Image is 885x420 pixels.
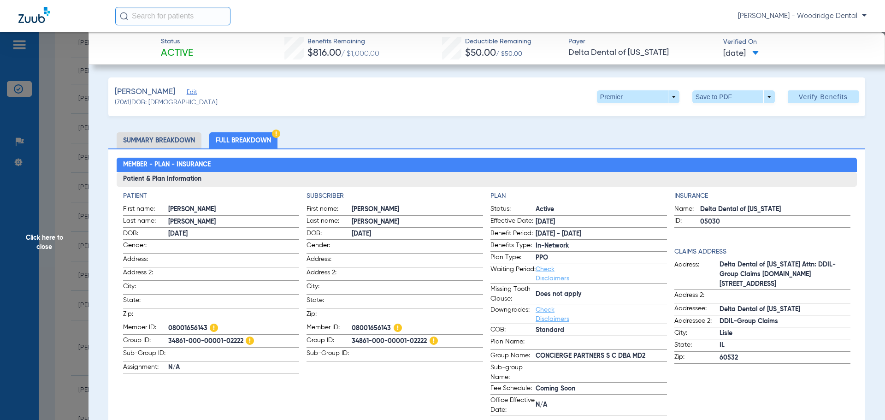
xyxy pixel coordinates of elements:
span: Status: [490,204,536,215]
span: [PERSON_NAME] [168,217,300,227]
span: Delta Dental of [US_STATE] Attn: DDIL-Group Claims [DOMAIN_NAME][STREET_ADDRESS] [720,260,851,289]
h4: Patient [123,191,300,201]
span: Coming Soon [536,384,667,394]
span: Missing Tooth Clause: [490,284,536,304]
a: Check Disclaimers [536,307,569,322]
span: CONCIERGE PARTNERS S C DBA MD2 [536,351,667,361]
span: Addressee 2: [674,316,720,327]
span: 08001656143 [352,323,483,334]
span: Lisle [720,329,851,338]
span: Assignment: [123,362,168,373]
span: Fee Schedule: [490,384,536,395]
span: Waiting Period: [490,265,536,283]
h4: Insurance [674,191,851,201]
a: Check Disclaimers [536,266,569,282]
span: Address 2: [307,268,352,280]
span: Zip: [674,352,720,363]
span: Delta Dental of [US_STATE] [700,205,851,214]
span: First name: [123,204,168,215]
span: Address 2: [123,268,168,280]
h4: Claims Address [674,247,851,257]
span: Group Name: [490,351,536,362]
h4: Subscriber [307,191,483,201]
li: Full Breakdown [209,132,277,148]
span: [PERSON_NAME] [168,205,300,214]
span: Effective Date: [490,216,536,227]
span: [DATE] [723,48,759,59]
span: Edit [187,89,195,98]
button: Premier [597,90,679,103]
span: 34861-000-00001-02222 [168,336,300,347]
span: / $50.00 [496,51,522,57]
span: [DATE] [168,229,300,239]
span: 34861-000-00001-02222 [352,336,483,347]
span: [DATE] - [DATE] [536,229,667,239]
button: Save to PDF [692,90,775,103]
span: Active [536,205,667,214]
span: Gender: [307,241,352,253]
span: Deductible Remaining [465,37,531,47]
span: Active [161,47,193,60]
img: Hazard [272,130,280,138]
span: / $1,000.00 [341,50,379,58]
app-breakdown-title: Plan [490,191,667,201]
span: Sub-group Name: [490,363,536,382]
input: Search for patients [115,7,230,25]
span: [PERSON_NAME] - Woodridge Dental [738,12,867,21]
span: Benefits Type: [490,241,536,252]
span: Payer [568,37,715,47]
span: [DATE] [536,217,667,227]
span: Benefits Remaining [307,37,379,47]
span: Downgrades: [490,305,536,324]
span: Verify Benefits [799,93,848,101]
span: $816.00 [307,48,341,58]
span: Addressee: [674,304,720,315]
span: Does not apply [536,290,667,299]
span: 05030 [700,217,851,227]
span: N/A [536,400,667,410]
span: [DATE] [352,229,483,239]
span: Member ID: [123,323,168,334]
span: Name: [674,204,700,215]
span: 60532 [720,353,851,363]
span: [PERSON_NAME] [352,217,483,227]
span: City: [123,282,168,294]
img: Hazard [394,324,402,332]
span: First name: [307,204,352,215]
span: State: [674,340,720,351]
span: Sub-Group ID: [123,349,168,361]
img: Zuub Logo [18,7,50,23]
span: [PERSON_NAME] [352,205,483,214]
span: Address 2: [674,290,720,303]
span: Delta Dental of [US_STATE] [720,305,851,314]
span: COB: [490,325,536,336]
span: ID: [674,216,700,227]
img: Hazard [430,337,438,345]
span: DOB: [307,229,352,240]
span: N/A [168,363,300,373]
span: 08001656143 [168,323,300,334]
span: State: [123,296,168,308]
img: Search Icon [120,12,128,20]
li: Summary Breakdown [117,132,201,148]
span: Address: [307,254,352,267]
h2: Member - Plan - Insurance [117,158,857,172]
span: Last name: [123,216,168,227]
span: City: [307,282,352,294]
img: Hazard [246,337,254,345]
span: Delta Dental of [US_STATE] [568,47,715,59]
span: Gender: [123,241,168,253]
span: Sub-Group ID: [307,349,352,361]
span: Address: [123,254,168,267]
span: Plan Name: [490,337,536,349]
span: Address: [674,260,720,289]
span: Group ID: [123,336,168,347]
span: Benefit Period: [490,229,536,240]
span: Office Effective Date: [490,396,536,415]
span: DOB: [123,229,168,240]
span: $50.00 [465,48,496,58]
